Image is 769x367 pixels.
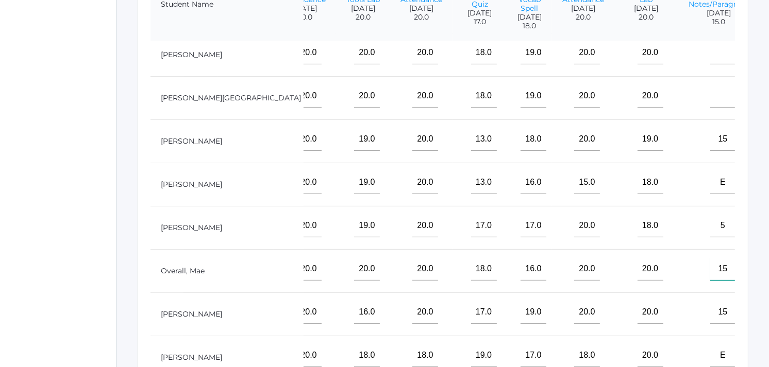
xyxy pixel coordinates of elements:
[463,18,497,26] span: 17.0
[689,9,749,18] span: [DATE]
[400,4,442,13] span: [DATE]
[161,136,222,146] a: [PERSON_NAME]
[625,13,668,22] span: 20.0
[284,13,326,22] span: 20.0
[689,18,749,26] span: 15.0
[161,266,205,275] a: Overall, Mae
[161,93,301,102] a: [PERSON_NAME][GEOGRAPHIC_DATA]
[284,4,326,13] span: [DATE]
[161,180,222,189] a: [PERSON_NAME]
[400,13,442,22] span: 20.0
[463,9,497,18] span: [DATE]
[161,50,222,59] a: [PERSON_NAME]
[517,13,542,22] span: [DATE]
[346,4,380,13] span: [DATE]
[517,22,542,30] span: 18.0
[161,223,222,232] a: [PERSON_NAME]
[562,13,604,22] span: 20.0
[562,4,604,13] span: [DATE]
[346,13,380,22] span: 20.0
[161,309,222,319] a: [PERSON_NAME]
[161,353,222,362] a: [PERSON_NAME]
[625,4,668,13] span: [DATE]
